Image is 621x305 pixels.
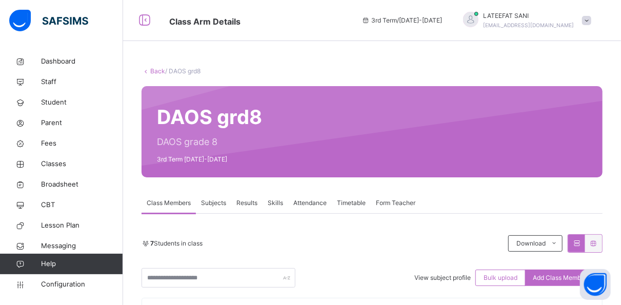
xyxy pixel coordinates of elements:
span: Staff [41,77,123,87]
span: Bulk upload [484,273,517,282]
span: Skills [268,198,283,208]
div: LATEEFATSANI [453,11,596,30]
span: Attendance [293,198,327,208]
span: [EMAIL_ADDRESS][DOMAIN_NAME] [484,22,574,28]
span: session/term information [362,16,443,25]
span: / DAOS grd8 [165,67,201,75]
span: Class Members [147,198,191,208]
button: Open asap [580,269,611,300]
span: Configuration [41,279,123,290]
span: Dashboard [41,56,123,67]
span: 3rd Term [DATE]-[DATE] [157,155,262,164]
img: safsims [9,10,88,31]
span: CBT [41,200,123,210]
span: Messaging [41,241,123,251]
span: Help [41,259,123,269]
span: Lesson Plan [41,220,123,231]
span: Form Teacher [376,198,415,208]
span: Results [236,198,257,208]
span: Students in class [150,239,203,248]
span: Class Arm Details [169,16,241,27]
span: Download [516,239,546,248]
span: Subjects [201,198,226,208]
span: Student [41,97,123,108]
span: Add Class Members [533,273,590,282]
b: 7 [150,239,154,247]
span: Classes [41,159,123,169]
span: Broadsheet [41,179,123,190]
span: Parent [41,118,123,128]
span: Timetable [337,198,366,208]
span: LATEEFAT SANI [484,11,574,21]
a: Back [150,67,165,75]
span: Fees [41,138,123,149]
span: View subject profile [414,274,471,281]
